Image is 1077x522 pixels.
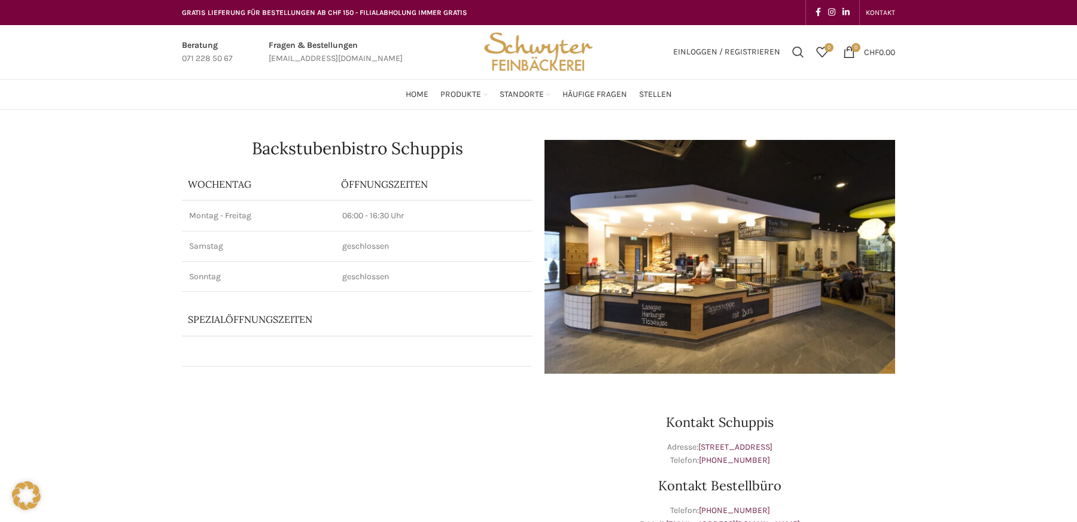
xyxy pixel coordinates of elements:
[673,48,780,56] span: Einloggen / Registrieren
[544,479,895,492] h3: Kontakt Bestellbüro
[562,83,627,106] a: Häufige Fragen
[440,83,488,106] a: Produkte
[500,83,550,106] a: Standorte
[500,89,544,100] span: Standorte
[341,178,527,191] p: ÖFFNUNGSZEITEN
[810,40,834,64] div: Meine Wunschliste
[825,4,839,21] a: Instagram social link
[440,89,481,100] span: Produkte
[639,89,672,100] span: Stellen
[699,505,770,515] a: [PHONE_NUMBER]
[189,240,328,252] p: Samstag
[406,83,428,106] a: Home
[182,39,233,66] a: Infobox link
[839,4,853,21] a: Linkedin social link
[866,1,895,25] a: KONTAKT
[189,271,328,283] p: Sonntag
[342,271,525,283] p: geschlossen
[189,210,328,222] p: Montag - Freitag
[480,25,597,79] img: Bäckerei Schwyter
[812,4,825,21] a: Facebook social link
[188,178,329,191] p: Wochentag
[864,47,879,57] span: CHF
[188,313,468,326] p: Spezialöffnungszeiten
[864,47,895,57] bdi: 0.00
[544,416,895,429] h3: Kontakt Schuppis
[866,8,895,17] span: KONTAKT
[182,8,467,17] span: GRATIS LIEFERUNG FÜR BESTELLUNGEN AB CHF 150 - FILIALABHOLUNG IMMER GRATIS
[406,89,428,100] span: Home
[667,40,786,64] a: Einloggen / Registrieren
[698,442,772,452] a: [STREET_ADDRESS]
[182,140,533,157] h1: Backstubenbistro Schuppis
[269,39,403,66] a: Infobox link
[562,89,627,100] span: Häufige Fragen
[699,455,770,465] a: [PHONE_NUMBER]
[342,210,525,222] p: 06:00 - 16:30 Uhr
[786,40,810,64] a: Suchen
[825,43,833,52] span: 0
[342,240,525,252] p: geschlossen
[544,441,895,468] p: Adresse: Telefon:
[639,83,672,106] a: Stellen
[176,83,901,106] div: Main navigation
[837,40,901,64] a: 0 CHF0.00
[480,46,597,56] a: Site logo
[860,1,901,25] div: Secondary navigation
[851,43,860,52] span: 0
[810,40,834,64] a: 0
